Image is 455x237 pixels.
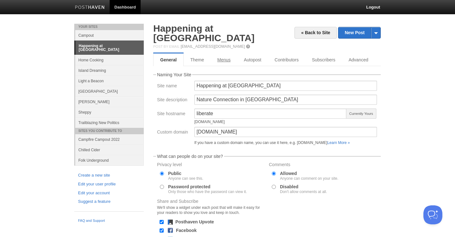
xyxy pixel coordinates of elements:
[75,30,144,41] a: Campout
[268,53,305,66] a: Contributors
[78,190,140,196] a: Edit your account
[168,190,247,194] div: Only those who have the password can view it.
[168,171,203,180] label: Public
[294,27,337,39] a: « Back to Site
[269,162,377,168] label: Comments
[75,65,144,76] a: Island Dreaming
[157,84,191,90] label: Site name
[237,53,268,66] a: Autopost
[78,181,140,188] a: Edit your user profile
[153,45,179,48] span: Post by Email
[175,220,214,224] label: Posthaven Upvote
[194,141,377,145] div: If you have a custom domain name, you can use it here, e.g. [DOMAIN_NAME]
[157,199,265,217] label: Share and Subscribe
[153,53,184,66] a: General
[75,134,144,145] a: Campfire Campout 2022
[75,76,144,86] a: Light a Beacon
[78,172,140,179] a: Create a new site
[211,53,237,66] a: Menus
[76,41,144,55] a: Happening at [GEOGRAPHIC_DATA]
[168,184,247,194] label: Password protected
[74,128,144,134] li: Sites You Contribute To
[157,205,265,215] div: We'll show a widget under each post that will make it easy for your readers to show you love and ...
[194,120,347,124] div: [DOMAIN_NAME]
[157,162,265,168] label: Privacy level
[181,44,245,49] a: [EMAIL_ADDRESS][DOMAIN_NAME]
[156,154,224,159] legend: What can people do on your site?
[75,155,144,165] a: Folk Underground
[157,97,191,103] label: Site description
[184,53,211,66] a: Theme
[75,117,144,128] a: Trailblazing New Politics
[280,184,327,194] label: Disabled
[176,228,197,233] label: Facebook
[75,55,144,65] a: Home Cooking
[342,53,375,66] a: Advanced
[168,177,203,180] div: Anyone can see this.
[280,171,338,180] label: Allowed
[168,228,173,233] img: facebook.png
[156,72,192,77] legend: Naming Your Site
[327,140,350,145] a: Learn More »
[75,107,144,117] a: Sheppy
[157,111,191,117] label: Site hostname
[346,109,376,119] span: Currently Yours
[74,24,144,30] li: Your Sites
[280,177,338,180] div: Anyone can comment on your site.
[75,86,144,97] a: [GEOGRAPHIC_DATA]
[305,53,342,66] a: Subscribers
[78,198,140,205] a: Suggest a feature
[153,23,255,43] a: Happening at [GEOGRAPHIC_DATA]
[157,130,191,136] label: Custom domain
[75,145,144,155] a: Chilled Cider
[75,5,105,10] img: Posthaven-bar
[423,205,442,224] iframe: Help Scout Beacon - Open
[280,190,327,194] div: Don't allow comments at all.
[338,27,380,38] a: New Post
[78,218,140,224] a: FAQ and Support
[75,97,144,107] a: [PERSON_NAME]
